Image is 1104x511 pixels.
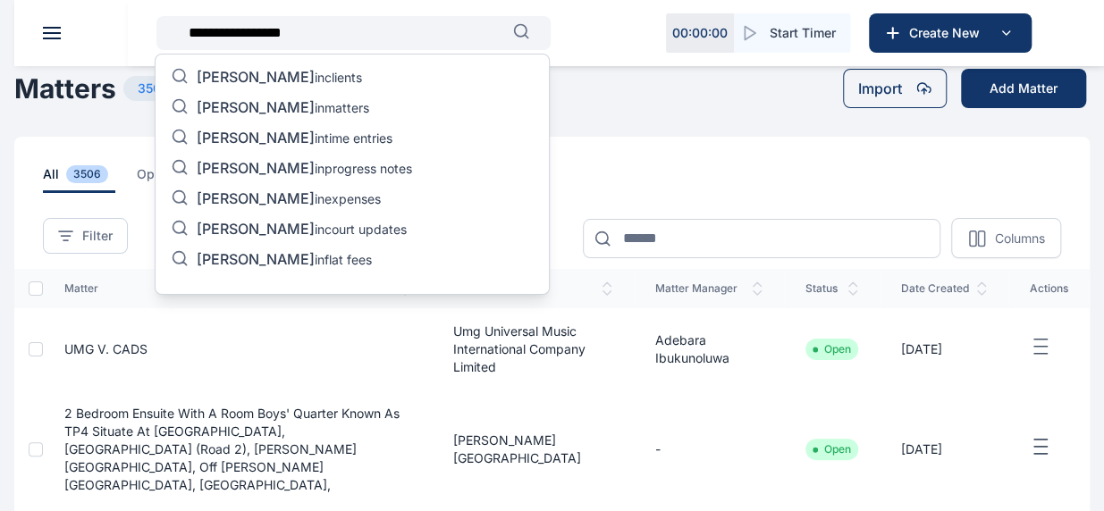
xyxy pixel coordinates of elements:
[734,13,850,53] button: Start Timer
[880,308,1008,390] td: [DATE]
[770,24,836,42] span: Start Timer
[902,24,995,42] span: Create New
[66,165,108,183] span: 3506
[197,68,362,89] p: in clients
[43,165,115,193] span: all
[197,159,412,180] p: in progress notes
[994,230,1044,247] p: Columns
[197,220,315,238] span: [PERSON_NAME]
[64,406,400,492] a: 2 Bedroom ensuite with a room boys' quarter known as TP4 situate at [GEOGRAPHIC_DATA], [GEOGRAPHI...
[432,390,634,508] td: [PERSON_NAME][GEOGRAPHIC_DATA]
[951,218,1061,258] button: Columns
[123,76,230,101] span: 3506 Matters
[869,13,1032,53] button: Create New
[901,281,987,296] span: date created
[197,98,369,120] p: in matters
[1030,281,1068,296] span: actions
[805,281,858,296] span: status
[197,189,381,211] p: in expenses
[43,218,128,254] button: Filter
[197,189,315,207] span: [PERSON_NAME]
[14,72,116,105] h1: Matters
[82,227,113,245] span: Filter
[137,165,248,193] a: open3484
[64,281,410,296] span: matter
[197,129,315,147] span: [PERSON_NAME]
[634,308,784,390] td: Adebara ibukunoluwa
[64,341,147,356] a: UMG V. CADS
[197,250,315,268] span: [PERSON_NAME]
[137,165,226,193] span: open
[634,390,784,508] td: -
[843,69,947,108] button: Import
[197,159,315,177] span: [PERSON_NAME]
[43,165,137,193] a: all3506
[432,308,634,390] td: Umg Universal Music International Company Limited
[880,390,1008,508] td: [DATE]
[197,220,407,241] p: in court updates
[197,68,315,86] span: [PERSON_NAME]
[813,442,851,457] li: Open
[672,24,728,42] p: 00 : 00 : 00
[197,98,315,116] span: [PERSON_NAME]
[813,342,851,356] li: Open
[197,129,392,150] p: in time entries
[961,69,1086,108] button: Add Matter
[655,281,763,296] span: matter manager
[197,250,372,272] p: in flat fees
